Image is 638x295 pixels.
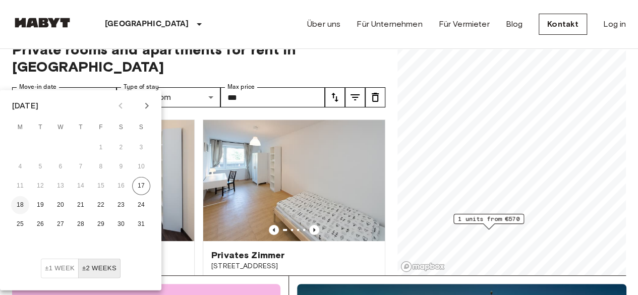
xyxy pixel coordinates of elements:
button: 24 [132,196,150,214]
div: Move In Flexibility [41,259,121,278]
button: 26 [31,215,49,233]
div: Map marker [453,214,524,229]
button: tune [325,87,345,107]
button: 25 [11,215,29,233]
button: ±2 weeks [78,259,121,278]
button: 18 [11,196,29,214]
button: 23 [112,196,130,214]
button: Previous image [309,225,319,235]
button: 22 [92,196,110,214]
button: 17 [132,177,150,195]
button: 20 [51,196,70,214]
button: 21 [72,196,90,214]
a: Für Unternehmen [357,18,422,30]
span: 1 units from €570 [458,214,519,223]
button: 27 [51,215,70,233]
span: Thursday [72,117,90,138]
span: Monday [11,117,29,138]
button: ±1 week [41,259,79,278]
button: 30 [112,215,130,233]
div: PrivateRoom [117,87,221,107]
span: Privates Zimmer [211,249,284,261]
button: 31 [132,215,150,233]
canvas: Map [397,29,626,275]
img: Marketing picture of unit DE-02-067-04M [203,120,385,241]
button: Previous image [269,225,279,235]
label: Max price [227,83,255,91]
a: Log in [603,18,626,30]
span: Sunday [132,117,150,138]
button: 28 [72,215,90,233]
button: tune [365,87,385,107]
button: Next month [138,97,155,114]
a: Kontakt [539,14,587,35]
span: Private rooms and apartments for rent in [GEOGRAPHIC_DATA] [12,41,385,75]
label: Move-in date [19,83,56,91]
span: Saturday [112,117,130,138]
button: tune [345,87,365,107]
img: Habyt [12,18,73,28]
button: 29 [92,215,110,233]
span: Tuesday [31,117,49,138]
label: Type of stay [124,83,159,91]
span: [STREET_ADDRESS] [211,261,377,271]
button: 19 [31,196,49,214]
a: Für Vermieter [438,18,489,30]
p: [GEOGRAPHIC_DATA] [105,18,189,30]
span: Friday [92,117,110,138]
span: Wednesday [51,117,70,138]
a: Mapbox logo [400,261,445,272]
a: Über uns [307,18,340,30]
a: Blog [505,18,523,30]
div: [DATE] [12,100,38,112]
